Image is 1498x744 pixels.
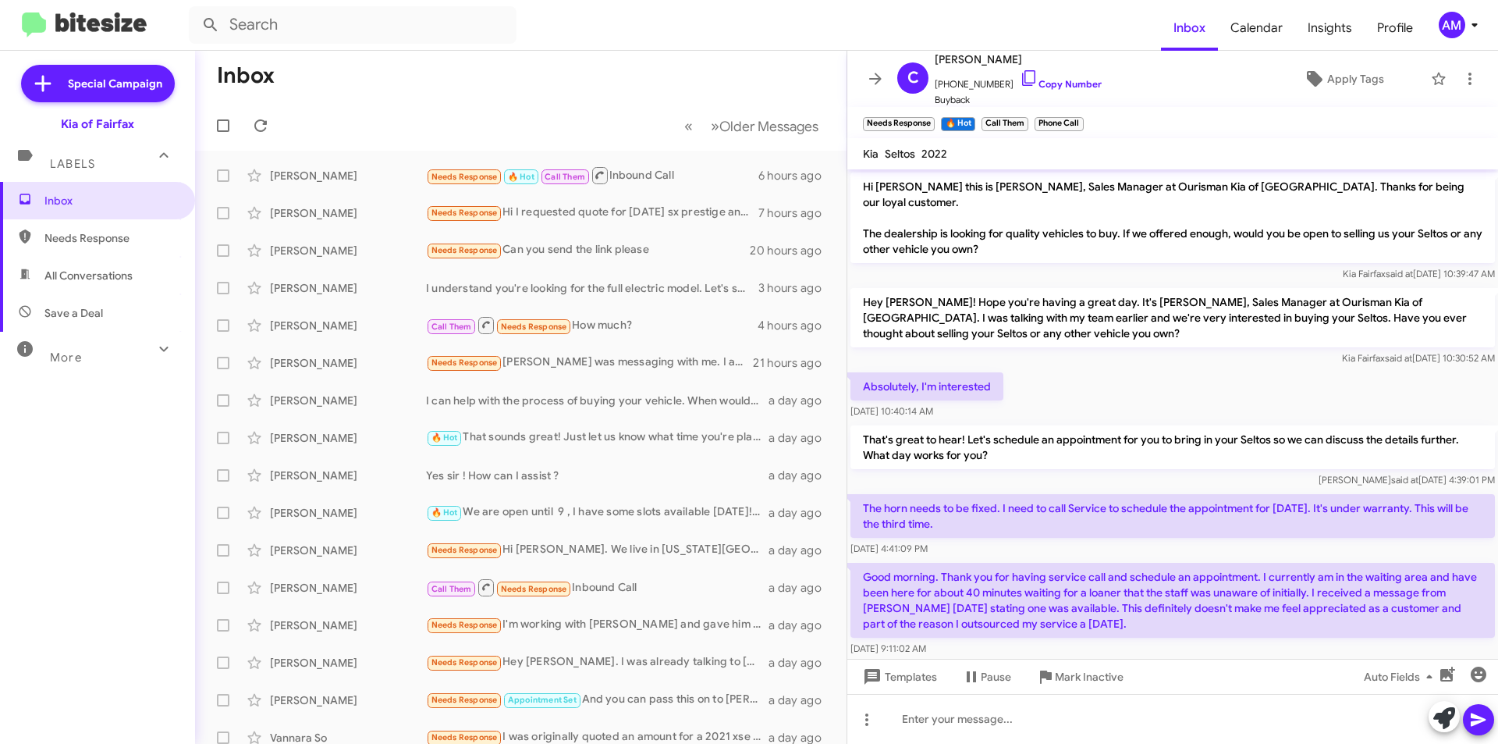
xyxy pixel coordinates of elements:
[21,65,175,102] a: Special Campaign
[270,280,426,296] div: [PERSON_NAME]
[1319,474,1495,486] span: [PERSON_NAME] [DATE] 4:39:01 PM
[431,208,498,218] span: Needs Response
[431,732,498,742] span: Needs Response
[1386,268,1413,279] span: said at
[850,543,928,554] span: [DATE] 4:41:09 PM
[675,110,702,142] button: Previous
[270,355,426,371] div: [PERSON_NAME]
[935,92,1102,108] span: Buyback
[701,110,828,142] button: Next
[850,405,933,417] span: [DATE] 10:40:14 AM
[850,288,1495,347] p: Hey [PERSON_NAME]! Hope you're having a great day. It's [PERSON_NAME], Sales Manager at Ourisman ...
[68,76,162,91] span: Special Campaign
[44,230,177,246] span: Needs Response
[270,655,426,671] div: [PERSON_NAME]
[758,205,834,221] div: 7 hours ago
[769,655,834,671] div: a day ago
[431,657,498,667] span: Needs Response
[907,66,919,91] span: C
[769,393,834,408] div: a day ago
[431,245,498,255] span: Needs Response
[758,280,834,296] div: 3 hours ago
[1295,5,1365,51] span: Insights
[217,63,275,88] h1: Inbox
[1391,474,1418,486] span: said at
[684,116,693,136] span: «
[501,584,567,594] span: Needs Response
[935,50,1102,69] span: [PERSON_NAME]
[426,315,758,335] div: How much?
[935,69,1102,92] span: [PHONE_NUMBER]
[711,116,719,136] span: »
[1218,5,1295,51] a: Calendar
[44,305,103,321] span: Save a Deal
[270,543,426,558] div: [PERSON_NAME]
[426,429,769,447] div: That sounds great! Just let us know what time you're planning to arrive, and we'll be ready to as...
[769,430,834,446] div: a day ago
[426,691,769,709] div: And you can pass this on to [PERSON_NAME] who det me up with [PERSON_NAME].
[753,355,834,371] div: 21 hours ago
[769,468,834,483] div: a day ago
[758,168,834,183] div: 6 hours ago
[431,584,472,594] span: Call Them
[850,425,1495,469] p: That's great to hear! Let's schedule an appointment for you to bring in your Seltos so we can dis...
[1365,5,1425,51] a: Profile
[431,620,498,630] span: Needs Response
[860,663,937,691] span: Templates
[941,117,974,131] small: 🔥 Hot
[981,663,1011,691] span: Pause
[758,318,834,333] div: 4 hours ago
[1385,352,1412,364] span: said at
[863,117,935,131] small: Needs Response
[431,358,498,368] span: Needs Response
[769,505,834,521] div: a day ago
[921,147,947,161] span: 2022
[508,695,577,705] span: Appointment Set
[189,6,516,44] input: Search
[270,318,426,333] div: [PERSON_NAME]
[769,692,834,708] div: a day ago
[1343,268,1495,279] span: Kia Fairfax [DATE] 10:39:47 AM
[1024,663,1136,691] button: Mark Inactive
[61,116,134,132] div: Kia of Fairfax
[270,505,426,521] div: [PERSON_NAME]
[44,193,177,208] span: Inbox
[1327,65,1384,93] span: Apply Tags
[270,692,426,708] div: [PERSON_NAME]
[850,494,1495,538] p: The horn needs to be fixed. I need to call Service to schedule the appointment for [DATE]. It's u...
[885,147,915,161] span: Seltos
[676,110,828,142] nav: Page navigation example
[426,578,769,597] div: Inbound Call
[850,563,1495,638] p: Good morning. Thank you for having service call and schedule an appointment. I currently am in th...
[50,351,82,365] span: More
[431,322,472,332] span: Call Them
[863,147,879,161] span: Kia
[1035,117,1083,131] small: Phone Call
[431,545,498,555] span: Needs Response
[1161,5,1218,51] a: Inbox
[270,393,426,408] div: [PERSON_NAME]
[1439,12,1465,38] div: AM
[431,172,498,182] span: Needs Response
[982,117,1028,131] small: Call Them
[44,268,133,283] span: All Conversations
[1364,663,1439,691] span: Auto Fields
[431,433,458,443] span: 🔥 Hot
[426,166,758,185] div: Inbound Call
[426,280,758,296] div: I understand you're looking for the full electric model. Let's schedule a visit to explore the Ki...
[426,616,769,634] div: I'm working with [PERSON_NAME] and gave him that info.
[501,322,567,332] span: Needs Response
[1351,663,1451,691] button: Auto Fields
[270,430,426,446] div: [PERSON_NAME]
[426,541,769,559] div: Hi [PERSON_NAME]. We live in [US_STATE][GEOGRAPHIC_DATA], so just stopping by is not a reasonable...
[1055,663,1123,691] span: Mark Inactive
[1425,12,1481,38] button: AM
[426,653,769,671] div: Hey [PERSON_NAME]. I was already talking to [PERSON_NAME] about this car. Just waiting on numbers...
[750,243,834,258] div: 20 hours ago
[426,504,769,522] div: We are open until 9 , I have some slots available [DATE]! what time works best for you ?
[850,173,1495,263] p: Hi [PERSON_NAME] this is [PERSON_NAME], Sales Manager at Ourisman Kia of [GEOGRAPHIC_DATA]. Thank...
[1342,352,1495,364] span: Kia Fairfax [DATE] 10:30:52 AM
